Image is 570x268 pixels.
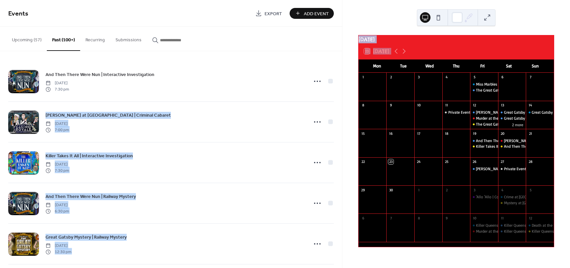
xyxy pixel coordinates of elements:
[416,215,421,220] div: 8
[498,223,526,228] div: Killer Queens - Night at the Museum | Railway Mystery
[361,159,365,164] div: 22
[476,116,565,121] div: Murder at the [GEOGRAPHIC_DATA] | Criminal Cabaret
[444,131,449,136] div: 18
[528,75,533,80] div: 7
[46,168,69,173] span: 7:30 pm
[498,194,526,200] div: Crime at Clue-Doh Manor | Railway Mystery
[470,194,498,200] div: 'Allo 'Allo | Comedy Dining Experience
[250,8,287,19] a: Export
[46,80,69,86] span: [DATE]
[472,187,477,192] div: 3
[476,223,567,228] div: Killer Queens - Night at the Museum | Railway Mystery
[416,159,421,164] div: 24
[476,122,562,127] div: The Great Gatsby Mystery | Interactive Investigation
[80,27,110,50] button: Recurring
[388,187,393,192] div: 30
[528,159,533,164] div: 28
[470,223,498,228] div: Killer Queens - Night at the Museum | Railway Mystery
[476,229,565,234] div: Murder at the [GEOGRAPHIC_DATA] | Criminal Cabaret
[448,110,470,115] div: Private Event
[498,200,526,206] div: Mystery at Bludgeonton Manor | Interactive Investigation
[416,75,421,80] div: 3
[443,59,469,73] div: Thu
[500,215,505,220] div: 11
[390,59,417,73] div: Tue
[476,166,552,172] div: [PERSON_NAME] Whodunit | Railway Mystery
[470,229,498,234] div: Murder at the Moulin Rouge | Criminal Cabaret
[442,110,470,115] div: Private Event
[361,75,365,80] div: 1
[444,75,449,80] div: 4
[361,103,365,108] div: 8
[46,234,127,241] span: Great Gatsby Mystery | Railway Mystery
[46,127,69,133] span: 7:00 pm
[444,215,449,220] div: 9
[46,152,133,160] a: Killer Takes It All | Interactive Investigation
[290,8,334,19] button: Add Event
[472,75,477,80] div: 5
[498,166,526,172] div: Private Event
[416,187,421,192] div: 1
[500,187,505,192] div: 4
[469,59,496,73] div: Fri
[528,187,533,192] div: 5
[476,88,549,93] div: The Great Gatsby Mystery | Railway Mystery
[46,86,69,92] span: 7:30 pm
[498,110,526,115] div: Great Gatsby Mystery | Railway Mystery
[388,75,393,80] div: 2
[528,103,533,108] div: 14
[470,122,498,127] div: The Great Gatsby Mystery | Interactive Investigation
[46,71,154,78] a: And Then There Were Nun | Interactive Investigation
[498,116,526,121] div: Great Gatsby Mystery | Railway Mystery
[470,166,498,172] div: Sherlock Holmes Whodunit | Railway Mystery
[304,10,329,17] span: Add Event
[470,82,498,87] div: Miss Marbles Mystery | Railway Mystery
[46,162,69,168] span: [DATE]
[416,103,421,108] div: 10
[476,144,548,149] div: Killer Takes It All | Interactive Investigation
[472,103,477,108] div: 12
[500,159,505,164] div: 27
[46,193,136,200] a: And Then There Were Nun | Railway Mystery
[361,215,365,220] div: 6
[472,215,477,220] div: 10
[476,138,551,144] div: And Then There Were Nun | Railway Mystery
[46,243,71,249] span: [DATE]
[364,59,390,73] div: Mon
[526,110,554,115] div: Great Gatsby Mystery | Railway Mystery
[504,110,570,115] div: Great Gatsby Mystery | Railway Mystery
[388,131,393,136] div: 16
[417,59,443,73] div: Wed
[110,27,147,50] button: Submissions
[416,131,421,136] div: 17
[47,27,80,51] button: Past (100+)
[470,116,498,121] div: Murder at the Moulin Rouge | Criminal Cabaret
[498,229,526,234] div: Killer Queens - Night at the Museum | Railway Mystery
[476,82,542,87] div: Miss Marbles Mystery | Railway Mystery
[46,233,127,241] a: Great Gatsby Mystery | Railway Mystery
[444,187,449,192] div: 2
[7,27,47,50] button: Upcoming (57)
[46,208,69,214] span: 6:30 pm
[500,131,505,136] div: 20
[388,215,393,220] div: 7
[470,144,498,149] div: Killer Takes It All | Interactive Investigation
[476,194,539,200] div: 'Allo 'Allo | Comedy Dining Experience
[498,144,526,149] div: And Then There Were Nun | Interactive Investigation
[8,7,28,20] span: Events
[504,166,526,172] div: Private Event
[470,88,498,93] div: The Great Gatsby Mystery | Railway Mystery
[470,138,498,144] div: And Then There Were Nun | Railway Mystery
[500,75,505,80] div: 6
[496,59,522,73] div: Sat
[388,103,393,108] div: 9
[528,131,533,136] div: 21
[46,202,69,208] span: [DATE]
[46,111,171,119] a: [PERSON_NAME] at [GEOGRAPHIC_DATA] | Criminal Cabaret
[359,35,554,43] div: [DATE]
[498,138,526,144] div: Riddle at Casino Royale | Criminal Cabaret
[46,121,69,127] span: [DATE]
